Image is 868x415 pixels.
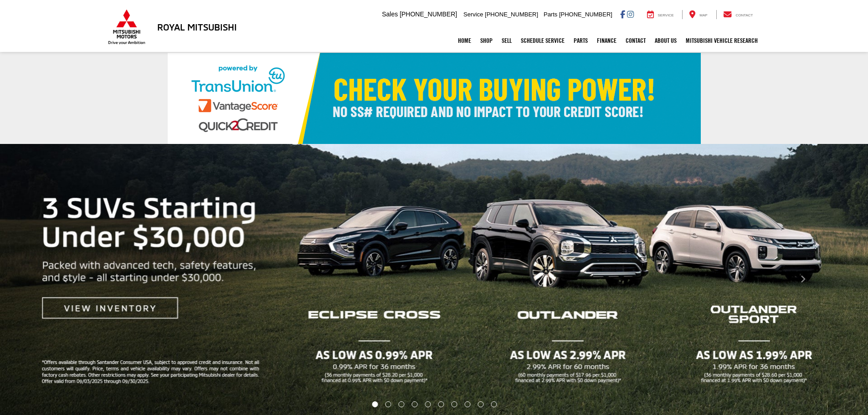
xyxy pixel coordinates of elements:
[425,401,431,407] li: Go to slide number 5.
[738,162,868,397] button: Click to view next picture.
[681,29,762,52] a: Mitsubishi Vehicle Research
[682,10,714,19] a: Map
[569,29,592,52] a: Parts: Opens in a new tab
[382,10,398,18] span: Sales
[399,401,405,407] li: Go to slide number 3.
[464,401,470,407] li: Go to slide number 8.
[451,401,457,407] li: Go to slide number 7.
[658,13,674,17] span: Service
[157,22,237,32] h3: Royal Mitsubishi
[516,29,569,52] a: Schedule Service: Opens in a new tab
[491,401,497,407] li: Go to slide number 10.
[168,53,701,144] img: Check Your Buying Power
[559,11,612,18] span: [PHONE_NUMBER]
[400,10,457,18] span: [PHONE_NUMBER]
[620,10,625,18] a: Facebook: Click to visit our Facebook page
[476,29,497,52] a: Shop
[699,13,707,17] span: Map
[438,401,444,407] li: Go to slide number 6.
[735,13,753,17] span: Contact
[106,9,147,45] img: Mitsubishi
[592,29,621,52] a: Finance
[544,11,557,18] span: Parts
[627,10,634,18] a: Instagram: Click to visit our Instagram page
[640,10,681,19] a: Service
[716,10,760,19] a: Contact
[478,401,483,407] li: Go to slide number 9.
[463,11,483,18] span: Service
[650,29,681,52] a: About Us
[621,29,650,52] a: Contact
[385,401,391,407] li: Go to slide number 2.
[372,401,378,407] li: Go to slide number 1.
[453,29,476,52] a: Home
[497,29,516,52] a: Sell
[412,401,418,407] li: Go to slide number 4.
[485,11,538,18] span: [PHONE_NUMBER]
